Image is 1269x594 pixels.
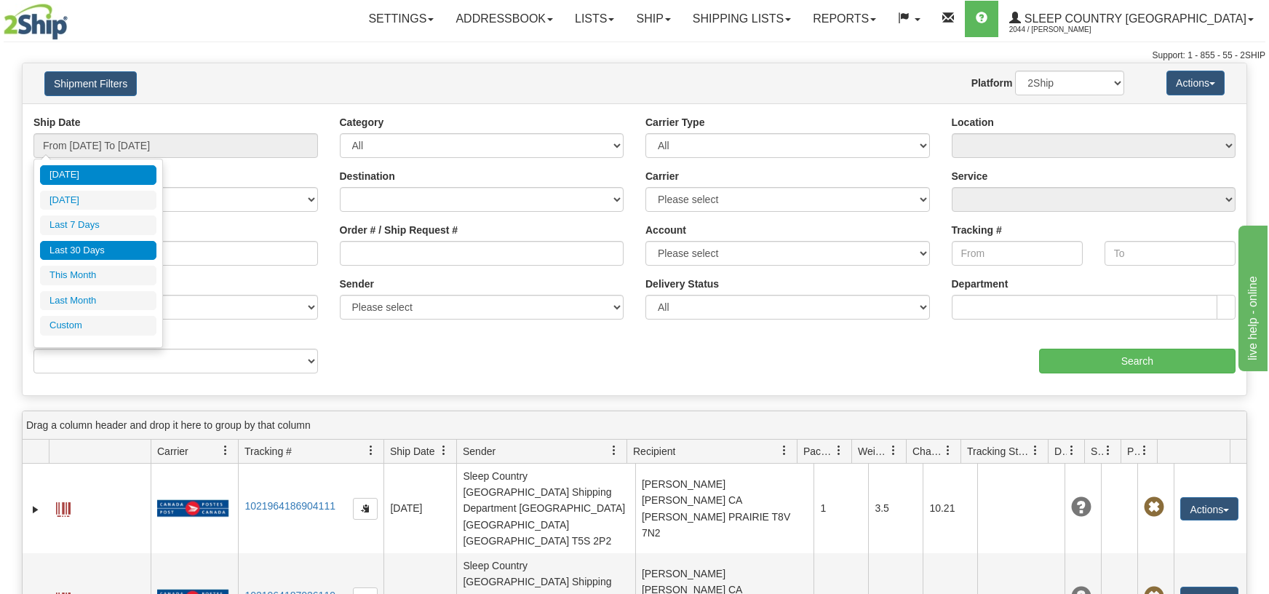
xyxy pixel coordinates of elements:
[923,464,977,553] td: 10.21
[645,169,679,183] label: Carrier
[1009,23,1118,37] span: 2044 / [PERSON_NAME]
[1023,438,1048,463] a: Tracking Status filter column settings
[772,438,797,463] a: Recipient filter column settings
[868,464,923,553] td: 3.5
[971,76,1013,90] label: Platform
[952,115,994,130] label: Location
[44,71,137,96] button: Shipment Filters
[1132,438,1157,463] a: Pickup Status filter column settings
[33,115,81,130] label: Ship Date
[635,464,814,553] td: [PERSON_NAME] [PERSON_NAME] CA [PERSON_NAME] PRAIRIE T8V 7N2
[40,165,156,185] li: [DATE]
[23,411,1246,440] div: grid grouping header
[390,444,434,459] span: Ship Date
[1059,438,1084,463] a: Delivery Status filter column settings
[1091,444,1103,459] span: Shipment Issues
[157,499,228,518] img: 20 - Canada Post
[952,277,1009,291] label: Department
[625,1,681,37] a: Ship
[463,444,496,459] span: Sender
[40,291,156,311] li: Last Month
[682,1,802,37] a: Shipping lists
[952,223,1002,237] label: Tracking #
[340,277,374,291] label: Sender
[4,49,1265,62] div: Support: 1 - 855 - 55 - 2SHIP
[445,1,564,37] a: Addressbook
[28,502,43,517] a: Expand
[645,115,704,130] label: Carrier Type
[1236,223,1268,371] iframe: chat widget
[1096,438,1121,463] a: Shipment Issues filter column settings
[645,223,686,237] label: Account
[1127,444,1139,459] span: Pickup Status
[1071,497,1091,518] span: Unknown
[213,438,238,463] a: Carrier filter column settings
[359,438,383,463] a: Tracking # filter column settings
[244,500,335,512] a: 1021964186904111
[802,1,887,37] a: Reports
[40,241,156,261] li: Last 30 Days
[813,464,868,553] td: 1
[357,1,445,37] a: Settings
[340,115,384,130] label: Category
[645,277,719,291] label: Delivery Status
[40,215,156,235] li: Last 7 Days
[633,444,675,459] span: Recipient
[1105,241,1236,266] input: To
[40,316,156,336] li: Custom
[881,438,906,463] a: Weight filter column settings
[40,191,156,210] li: [DATE]
[936,438,960,463] a: Charge filter column settings
[40,266,156,285] li: This Month
[4,4,68,40] img: logo2044.jpg
[456,464,635,553] td: Sleep Country [GEOGRAPHIC_DATA] Shipping Department [GEOGRAPHIC_DATA] [GEOGRAPHIC_DATA] [GEOGRAPH...
[1039,349,1236,373] input: Search
[1144,497,1164,518] span: Pickup Not Assigned
[383,464,456,553] td: [DATE]
[1054,444,1067,459] span: Delivery Status
[353,498,378,520] button: Copy to clipboard
[827,438,851,463] a: Packages filter column settings
[967,444,1030,459] span: Tracking Status
[157,444,188,459] span: Carrier
[431,438,456,463] a: Ship Date filter column settings
[1180,497,1238,520] button: Actions
[952,169,988,183] label: Service
[244,444,292,459] span: Tracking #
[340,169,395,183] label: Destination
[602,438,626,463] a: Sender filter column settings
[803,444,834,459] span: Packages
[56,496,71,519] a: Label
[858,444,888,459] span: Weight
[11,9,135,26] div: live help - online
[998,1,1265,37] a: Sleep Country [GEOGRAPHIC_DATA] 2044 / [PERSON_NAME]
[1021,12,1246,25] span: Sleep Country [GEOGRAPHIC_DATA]
[340,223,458,237] label: Order # / Ship Request #
[1166,71,1225,95] button: Actions
[952,241,1083,266] input: From
[912,444,943,459] span: Charge
[564,1,625,37] a: Lists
